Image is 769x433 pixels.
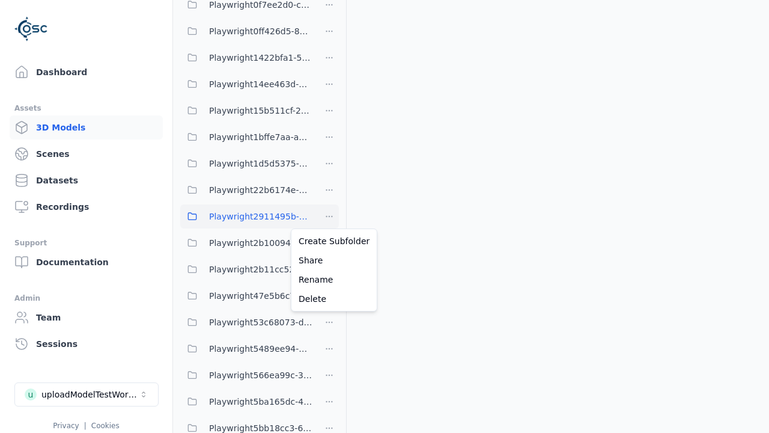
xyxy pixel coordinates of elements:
a: Share [294,251,374,270]
a: Delete [294,289,374,309]
a: Rename [294,270,374,289]
a: Create Subfolder [294,232,374,251]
